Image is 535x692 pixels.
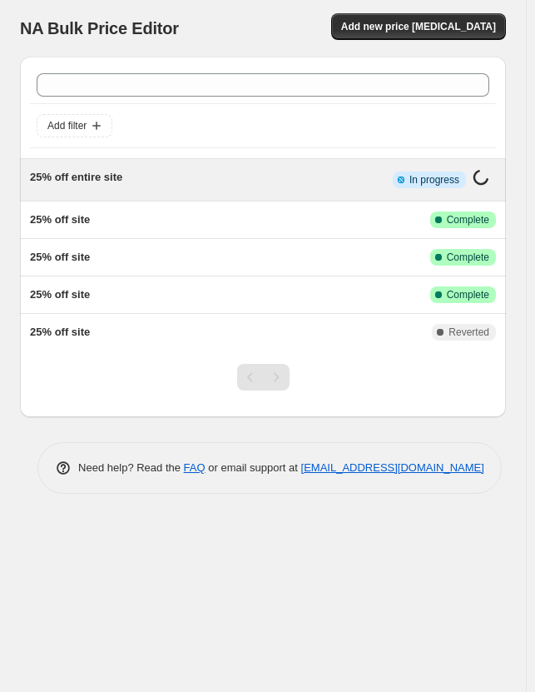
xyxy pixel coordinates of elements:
a: [EMAIL_ADDRESS][DOMAIN_NAME] [301,461,484,474]
span: 25% off entire site [30,171,122,183]
span: Complete [447,251,489,264]
span: Reverted [448,326,489,339]
span: Need help? Read the [78,461,184,474]
button: Add new price [MEDICAL_DATA] [331,13,506,40]
span: 25% off site [30,251,90,263]
nav: Pagination [237,364,290,391]
button: Add filter [37,114,112,137]
span: or email support at [206,461,301,474]
span: Complete [447,288,489,301]
span: 25% off site [30,326,90,338]
span: 25% off site [30,288,90,301]
span: Complete [447,213,489,227]
span: In progress [409,173,459,187]
span: Add filter [47,119,87,132]
span: Add new price [MEDICAL_DATA] [341,20,496,33]
span: NA Bulk Price Editor [20,19,179,37]
span: 25% off site [30,213,90,226]
a: FAQ [184,461,206,474]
